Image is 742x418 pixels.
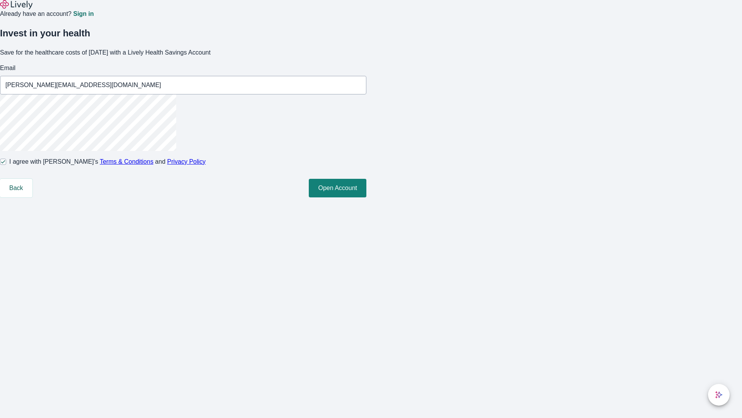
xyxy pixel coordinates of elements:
[715,391,723,399] svg: Lively AI Assistant
[167,158,206,165] a: Privacy Policy
[708,384,730,406] button: chat
[309,179,366,197] button: Open Account
[9,157,206,166] span: I agree with [PERSON_NAME]’s and
[100,158,153,165] a: Terms & Conditions
[73,11,94,17] a: Sign in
